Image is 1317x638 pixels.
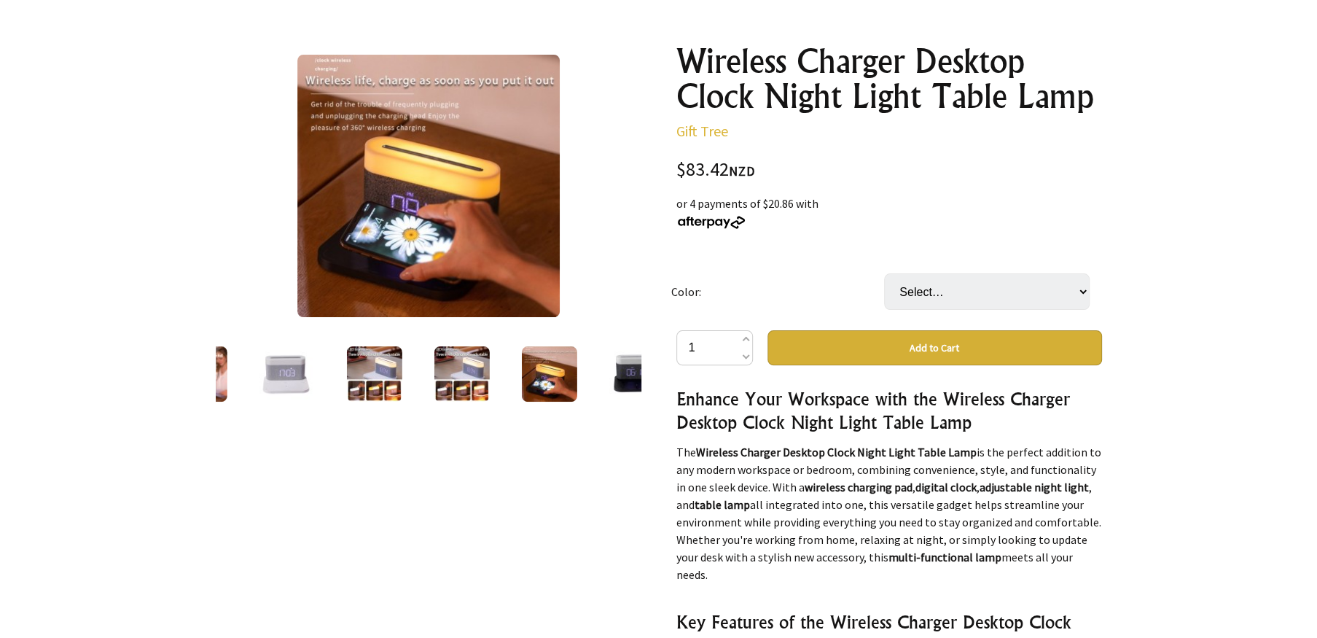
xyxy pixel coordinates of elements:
[676,443,1102,583] p: The is the perfect addition to any modern workspace or bedroom, combining convenience, style, and...
[297,55,560,317] img: Wireless Charger Desktop Clock Night Light Table Lamp
[805,480,912,494] strong: wireless charging pad
[676,195,1102,230] div: or 4 payments of $20.86 with
[676,160,1102,180] div: $83.42
[695,497,750,512] strong: table lamp
[676,387,1102,434] h3: Enhance Your Workspace with the Wireless Charger Desktop Clock Night Light Table Lamp
[915,480,977,494] strong: digital clock
[671,253,884,330] td: Color:
[980,480,1089,494] strong: adjustable night light
[888,550,1001,564] strong: multi-functional lamp
[676,216,746,229] img: Afterpay
[729,163,755,179] span: NZD
[676,44,1102,114] h1: Wireless Charger Desktop Clock Night Light Table Lamp
[521,346,577,402] img: Wireless Charger Desktop Clock Night Light Table Lamp
[609,346,664,402] img: Wireless Charger Desktop Clock Night Light Table Lamp
[346,346,402,402] img: Wireless Charger Desktop Clock Night Light Table Lamp
[676,122,728,140] a: Gift Tree
[171,346,227,402] img: Wireless Charger Desktop Clock Night Light Table Lamp
[696,445,977,459] strong: Wireless Charger Desktop Clock Night Light Table Lamp
[767,330,1102,365] button: Add to Cart
[259,346,314,402] img: Wireless Charger Desktop Clock Night Light Table Lamp
[434,346,489,402] img: Wireless Charger Desktop Clock Night Light Table Lamp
